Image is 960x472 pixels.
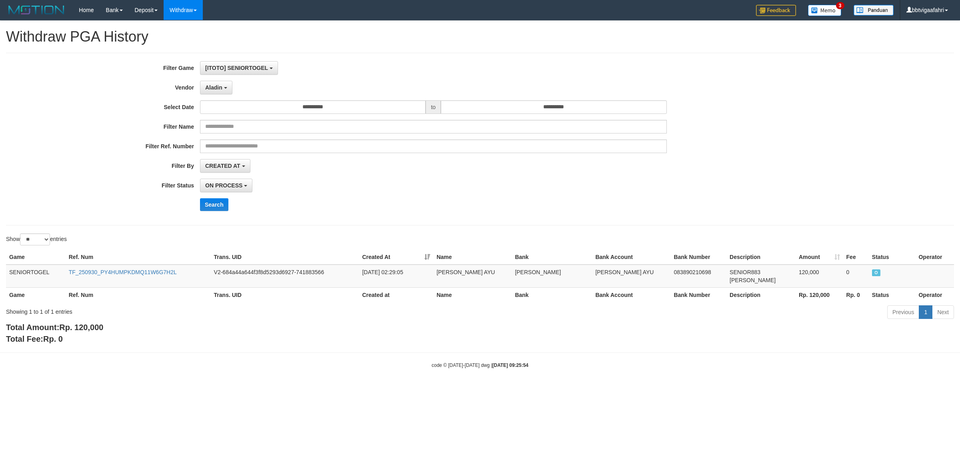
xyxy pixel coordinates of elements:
img: panduan.png [854,5,894,16]
td: 083890210698 [670,265,726,288]
th: Operator [915,250,954,265]
td: 120,000 [796,265,843,288]
td: SENIORTOGEL [6,265,66,288]
small: code © [DATE]-[DATE] dwg | [432,362,528,368]
button: Aladin [200,81,232,94]
img: Feedback.jpg [756,5,796,16]
th: Operator [915,287,954,302]
th: Amount: activate to sort column ascending [796,250,843,265]
button: ON PROCESS [200,179,252,192]
th: Bank Number [670,250,726,265]
th: Bank Number [670,287,726,302]
th: Created At: activate to sort column ascending [359,250,433,265]
span: Aladin [205,84,222,91]
h1: Withdraw PGA History [6,29,954,45]
img: MOTION_logo.png [6,4,67,16]
button: CREATED AT [200,159,250,173]
th: Ref. Num [66,287,211,302]
strong: [DATE] 09:25:54 [492,362,528,368]
th: Trans. UID [211,287,359,302]
th: Fee [843,250,869,265]
a: TF_250930_PY4HUMPKDMQ11W6G7H2L [69,269,177,275]
th: Name [433,250,512,265]
th: Description [726,250,796,265]
span: ON PROCESS [205,182,242,189]
a: Previous [887,305,919,319]
a: 1 [919,305,932,319]
th: Created at [359,287,433,302]
td: V2-684a44a644f3f8d5293d6927-741883566 [211,265,359,288]
th: Bank [512,287,592,302]
th: Rp. 120,000 [796,287,843,302]
button: [ITOTO] SENIORTOGEL [200,61,278,75]
th: Status [869,250,916,265]
th: Bank Account [592,287,670,302]
th: Trans. UID [211,250,359,265]
b: Total Amount: [6,323,103,332]
span: Rp. 0 [43,335,63,343]
td: [PERSON_NAME] AYU [592,265,670,288]
button: Search [200,198,228,211]
td: [PERSON_NAME] [512,265,592,288]
a: Next [932,305,954,319]
img: Button%20Memo.svg [808,5,842,16]
th: Status [869,287,916,302]
span: to [426,100,441,114]
div: Showing 1 to 1 of 1 entries [6,305,394,316]
th: Rp. 0 [843,287,869,302]
select: Showentries [20,233,50,245]
span: 3 [836,2,844,9]
th: Bank Account [592,250,670,265]
b: Total Fee: [6,335,63,343]
th: Game [6,250,66,265]
span: ON PROCESS [872,269,880,276]
span: CREATED AT [205,163,240,169]
td: [DATE] 02:29:05 [359,265,433,288]
label: Show entries [6,233,67,245]
td: 0 [843,265,869,288]
th: Name [433,287,512,302]
th: Description [726,287,796,302]
th: Bank [512,250,592,265]
span: [ITOTO] SENIORTOGEL [205,65,268,71]
td: SENIOR883 [PERSON_NAME] [726,265,796,288]
span: Rp. 120,000 [59,323,103,332]
th: Game [6,287,66,302]
th: Ref. Num [66,250,211,265]
td: [PERSON_NAME] AYU [433,265,512,288]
